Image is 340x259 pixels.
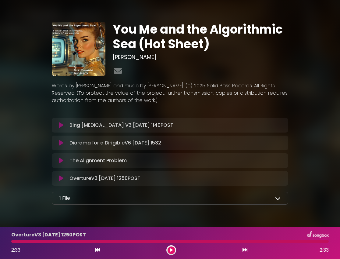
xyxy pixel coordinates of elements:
[113,54,288,60] h3: [PERSON_NAME]
[113,22,288,51] h1: You Me and the Algorithmic Sea (Hot Sheet)
[52,82,288,104] p: Words by [PERSON_NAME] and music by [PERSON_NAME]. (c) 2025 Solid Bass Records, All Rights Reserv...
[59,195,70,202] p: 1 File
[69,175,140,182] p: OvertureV3 [DATE] 1250POST
[52,22,105,76] img: V7SwM6jzQB6XvIDSh5A2
[69,157,127,164] p: The Alignment Problem
[69,122,173,129] p: Bing [MEDICAL_DATA] V3 [DATE] 1140POST
[69,139,161,147] p: Diorama for a DirigibleV6 [DATE] 1532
